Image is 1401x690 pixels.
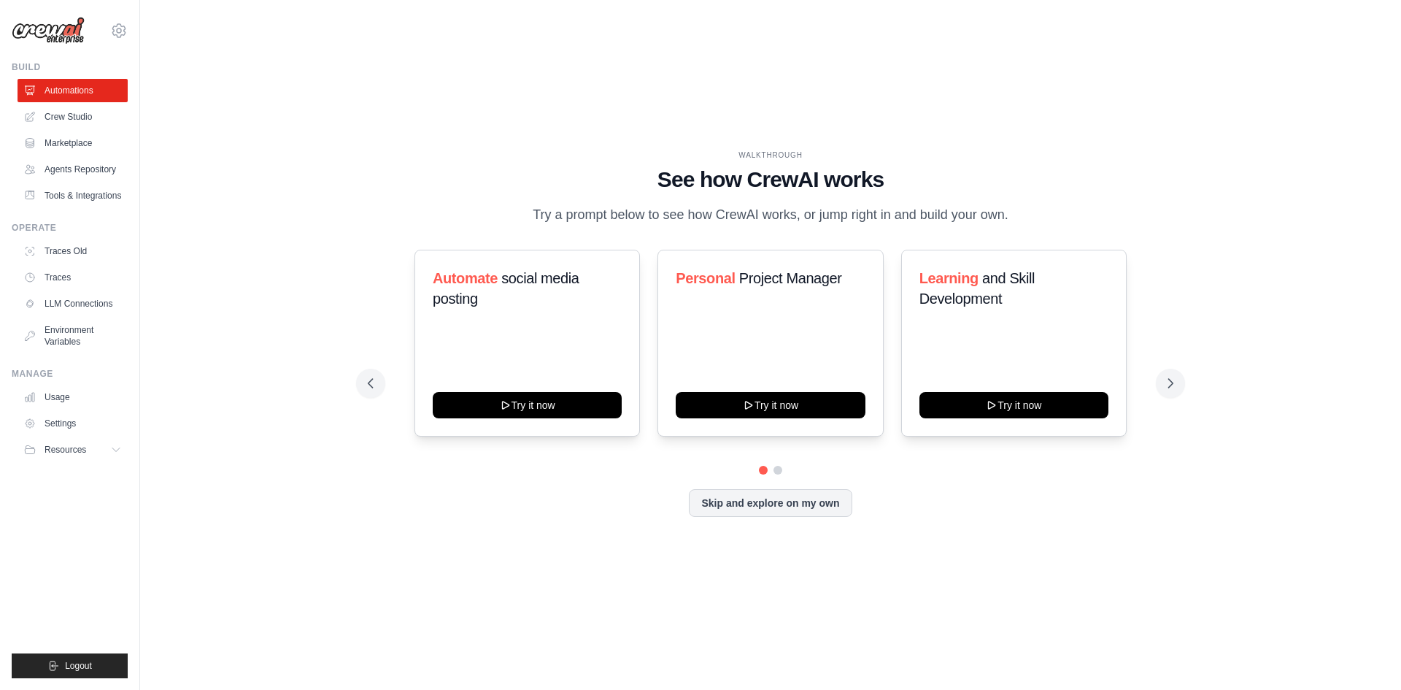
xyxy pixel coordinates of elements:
a: Environment Variables [18,318,128,353]
div: WALKTHROUGH [368,150,1173,161]
span: Logout [65,660,92,672]
span: Automate [433,270,498,286]
p: Try a prompt below to see how CrewAI works, or jump right in and build your own. [525,204,1016,226]
img: Logo [12,17,85,45]
a: Traces Old [18,239,128,263]
h1: See how CrewAI works [368,166,1173,193]
a: Settings [18,412,128,435]
a: LLM Connections [18,292,128,315]
a: Automations [18,79,128,102]
span: and Skill Development [919,270,1035,307]
span: Personal [676,270,735,286]
button: Try it now [919,392,1108,418]
span: Resources [45,444,86,456]
a: Usage [18,386,128,409]
div: Build [12,61,128,73]
span: Learning [919,270,979,286]
a: Marketplace [18,131,128,155]
div: Operate [12,222,128,234]
span: social media posting [433,270,579,307]
a: Tools & Integrations [18,184,128,207]
button: Try it now [676,392,865,418]
button: Logout [12,653,128,678]
a: Traces [18,266,128,289]
span: Project Manager [739,270,842,286]
a: Crew Studio [18,105,128,129]
div: Manage [12,368,128,380]
a: Agents Repository [18,158,128,181]
button: Skip and explore on my own [689,489,852,517]
button: Try it now [433,392,622,418]
button: Resources [18,438,128,461]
